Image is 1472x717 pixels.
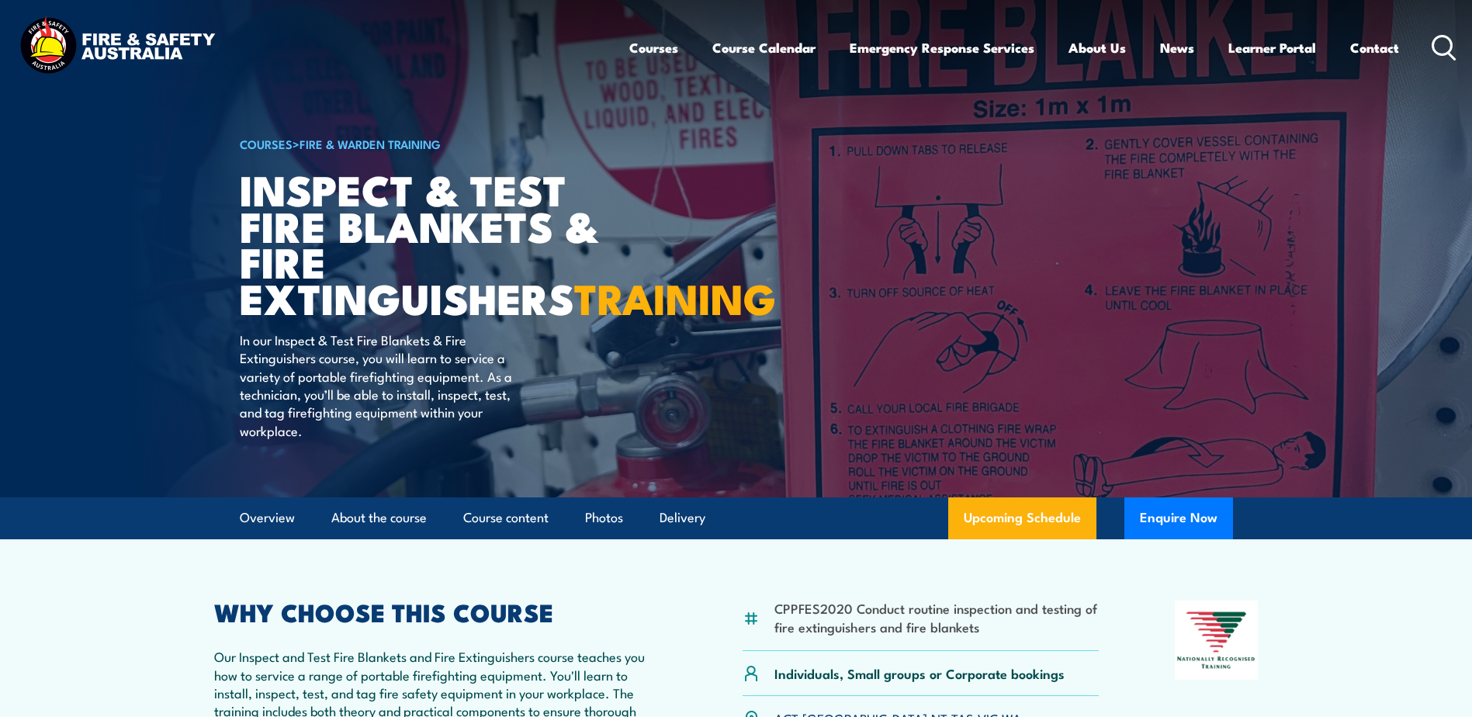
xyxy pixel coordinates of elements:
[948,497,1096,539] a: Upcoming Schedule
[214,601,667,622] h2: WHY CHOOSE THIS COURSE
[1160,27,1194,68] a: News
[712,27,816,68] a: Course Calendar
[240,331,523,439] p: In our Inspect & Test Fire Blankets & Fire Extinguishers course, you will learn to service a vari...
[774,664,1065,682] p: Individuals, Small groups or Corporate bookings
[240,134,623,153] h6: >
[331,497,427,539] a: About the course
[850,27,1034,68] a: Emergency Response Services
[1124,497,1233,539] button: Enquire Now
[1228,27,1316,68] a: Learner Portal
[463,497,549,539] a: Course content
[774,599,1100,636] li: CPPFES2020 Conduct routine inspection and testing of fire extinguishers and fire blankets
[585,497,623,539] a: Photos
[240,497,295,539] a: Overview
[1068,27,1126,68] a: About Us
[300,135,441,152] a: Fire & Warden Training
[629,27,678,68] a: Courses
[240,171,623,316] h1: Inspect & Test Fire Blankets & Fire Extinguishers
[240,135,293,152] a: COURSES
[1175,601,1259,680] img: Nationally Recognised Training logo.
[1350,27,1399,68] a: Contact
[574,265,776,329] strong: TRAINING
[660,497,705,539] a: Delivery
